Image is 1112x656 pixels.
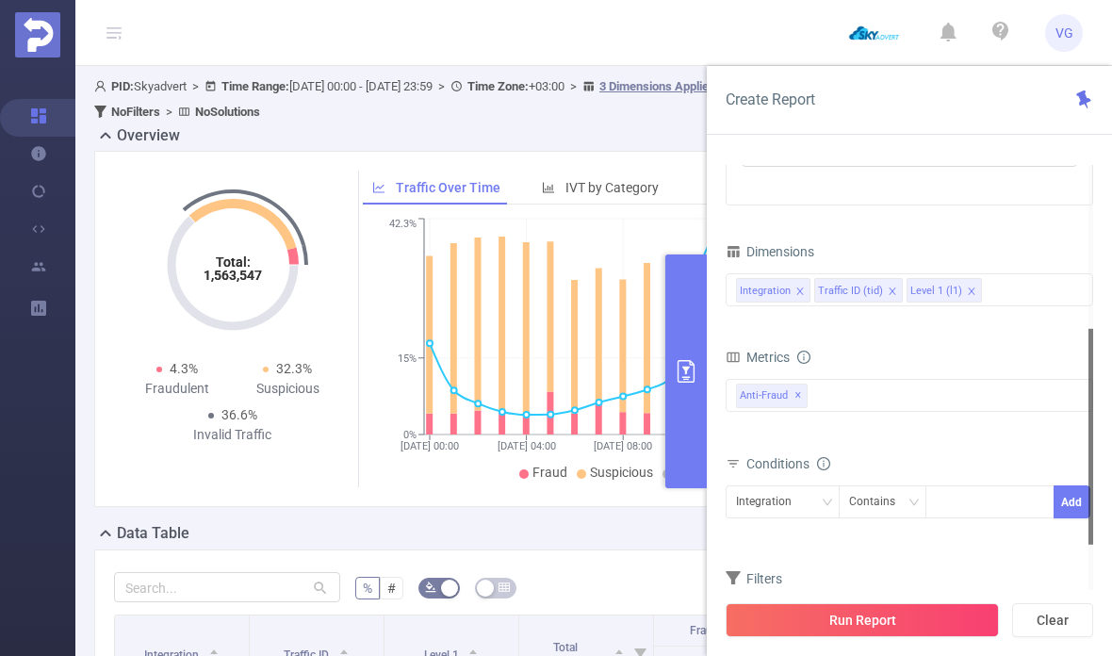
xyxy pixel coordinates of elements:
i: icon: close [795,287,805,298]
span: > [433,79,450,93]
tspan: 0% [403,429,417,441]
i: icon: close [888,287,897,298]
tspan: 15% [398,353,417,365]
div: Contains [849,486,908,517]
button: Run Report [726,603,999,637]
h2: Overview [117,124,180,147]
span: Anti-Fraud [736,384,808,408]
div: Invalid Traffic [177,425,288,445]
img: Protected Media [15,12,60,57]
button: Add [1054,485,1090,518]
div: Traffic ID (tid) [818,279,883,303]
i: icon: caret-up [208,647,219,652]
li: Integration [736,278,810,303]
li: Level 1 (l1) [907,278,982,303]
span: 32.3% [276,361,312,376]
span: 36.6% [221,407,257,422]
tspan: [DATE] 08:00 [594,440,652,452]
div: Integration [740,279,791,303]
span: 4.3% [170,361,198,376]
u: 3 Dimensions Applied [599,79,715,93]
input: Search... [114,572,340,602]
span: Fraud [532,465,567,480]
span: Metrics [726,350,790,365]
span: IVT by Category [565,180,659,195]
b: Time Zone: [467,79,529,93]
i: icon: caret-up [338,647,349,652]
b: Time Range: [221,79,289,93]
i: icon: down [908,497,920,510]
i: icon: caret-up [614,647,625,652]
span: Filters [726,571,782,586]
i: icon: table [499,582,510,593]
div: Level 1 (l1) [910,279,962,303]
i: icon: down [822,497,833,510]
tspan: [DATE] 00:00 [401,440,459,452]
span: VG [1055,14,1073,52]
div: Fraudulent [122,379,233,399]
b: No Filters [111,105,160,119]
tspan: 1,563,547 [204,268,262,283]
span: > [564,79,582,93]
span: Dimensions [726,244,814,259]
li: Traffic ID (tid) [814,278,903,303]
i: icon: close [967,287,976,298]
span: Traffic Over Time [396,180,500,195]
b: PID: [111,79,134,93]
i: icon: user [94,80,111,92]
tspan: Total: [215,254,250,270]
span: Conditions [746,456,830,471]
i: icon: info-circle [817,457,830,470]
span: Fraudulent [690,624,744,637]
i: icon: bg-colors [425,582,436,593]
h2: Data Table [117,522,189,545]
span: Create Report [726,90,815,108]
i: icon: caret-up [468,647,479,652]
b: No Solutions [195,105,260,119]
div: Suspicious [233,379,344,399]
span: # [387,581,396,596]
i: icon: line-chart [372,181,385,194]
tspan: 42.3% [389,219,417,231]
i: icon: info-circle [797,351,810,364]
span: Suspicious [590,465,653,480]
span: > [187,79,204,93]
span: Skyadvert [DATE] 00:00 - [DATE] 23:59 +03:00 [94,79,984,119]
div: Integration [736,486,805,517]
button: Clear [1012,603,1093,637]
span: ✕ [794,385,802,407]
span: % [363,581,372,596]
i: icon: bar-chart [542,181,555,194]
span: > [160,105,178,119]
tspan: [DATE] 04:00 [497,440,555,452]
